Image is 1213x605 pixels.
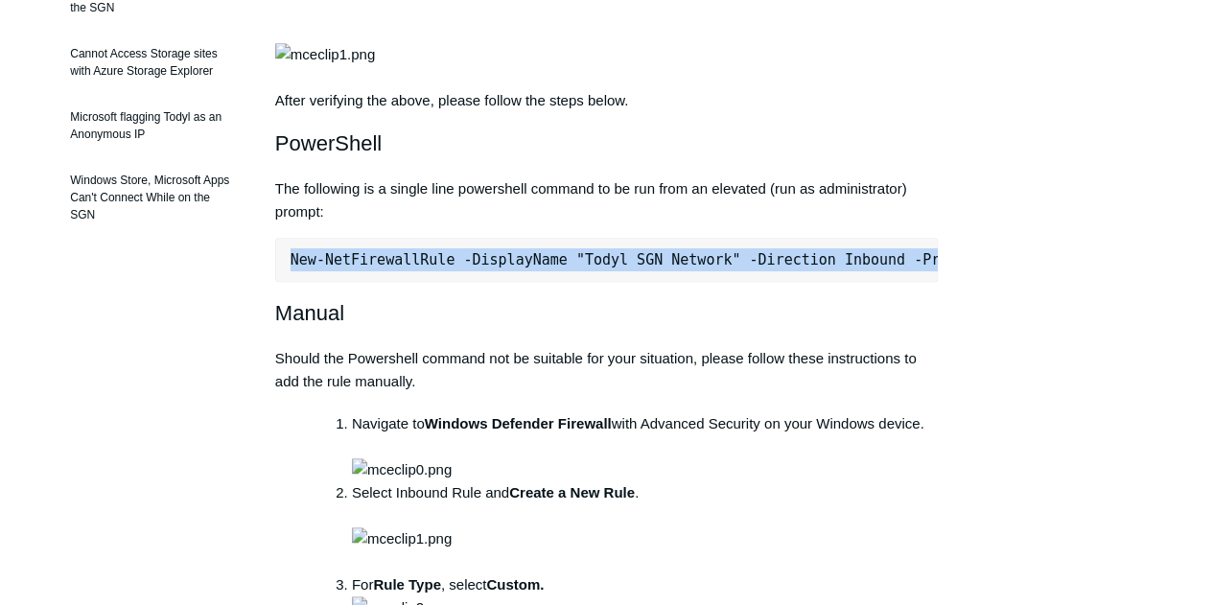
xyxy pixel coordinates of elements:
[352,527,452,550] img: mceclip1.png
[352,412,938,481] li: Navigate to with Advanced Security on your Windows device.
[275,238,938,282] pre: New-NetFirewallRule -DisplayName "Todyl SGN Network" -Direction Inbound -Program Any -LocalAddres...
[275,177,938,223] p: The following is a single line powershell command to be run from an elevated (run as administrato...
[509,484,635,500] strong: Create a New Rule
[425,415,612,431] strong: Windows Defender Firewall
[60,99,246,152] a: Microsoft flagging Todyl as an Anonymous IP
[60,162,246,233] a: Windows Store, Microsoft Apps Can't Connect While on the SGN
[60,35,246,89] a: Cannot Access Storage sites with Azure Storage Explorer
[352,458,452,481] img: mceclip0.png
[275,43,375,66] img: mceclip1.png
[275,347,938,393] p: Should the Powershell command not be suitable for your situation, please follow these instruction...
[275,296,938,330] h2: Manual
[373,576,441,593] strong: Rule Type
[275,127,938,160] h2: PowerShell
[352,481,938,573] li: Select Inbound Rule and .
[486,576,544,593] strong: Custom.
